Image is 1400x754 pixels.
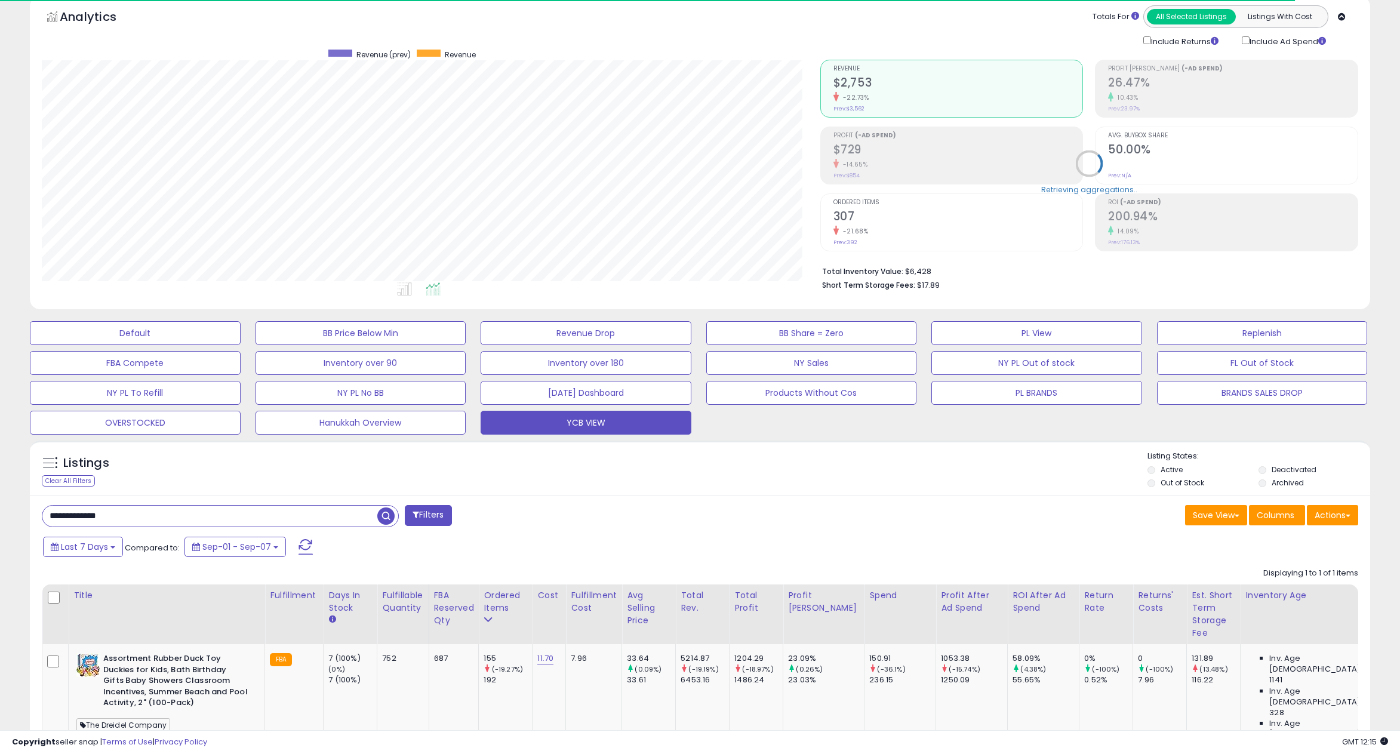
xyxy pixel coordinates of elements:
[256,411,466,435] button: Hanukkah Overview
[1269,653,1379,675] span: Inv. Age [DEMOGRAPHIC_DATA]:
[492,664,523,674] small: (-19.27%)
[61,541,108,553] span: Last 7 Days
[931,381,1142,405] button: PL BRANDS
[202,541,271,553] span: Sep-01 - Sep-07
[270,589,318,602] div: Fulfillment
[571,589,617,614] div: Fulfillment Cost
[481,381,691,405] button: [DATE] Dashboard
[931,351,1142,375] button: NY PL Out of stock
[869,653,936,664] div: 150.91
[382,589,423,614] div: Fulfillable Quantity
[1272,464,1316,475] label: Deactivated
[1342,736,1388,747] span: 2025-09-15 12:15 GMT
[256,381,466,405] button: NY PL No BB
[706,381,917,405] button: Products Without Cos
[941,675,1007,685] div: 1250.09
[256,321,466,345] button: BB Price Below Min
[30,411,241,435] button: OVERSTOCKED
[734,653,783,664] div: 1204.29
[42,475,95,487] div: Clear All Filters
[12,737,207,748] div: seller snap | |
[788,589,859,614] div: Profit [PERSON_NAME]
[76,718,170,732] span: The Dreidel Company
[1235,9,1324,24] button: Listings With Cost
[1013,675,1079,685] div: 55.65%
[484,653,532,664] div: 155
[1147,451,1370,462] p: Listing States:
[155,736,207,747] a: Privacy Policy
[1134,34,1233,48] div: Include Returns
[445,50,476,60] span: Revenue
[688,664,718,674] small: (-19.19%)
[1161,478,1204,488] label: Out of Stock
[788,653,864,664] div: 23.09%
[1138,675,1186,685] div: 7.96
[481,411,691,435] button: YCB VIEW
[1263,568,1358,579] div: Displaying 1 to 1 of 1 items
[734,675,783,685] div: 1486.24
[30,381,241,405] button: NY PL To Refill
[63,455,109,472] h5: Listings
[76,653,100,677] img: 51vHxj8YCcL._SL40_.jpg
[382,653,419,664] div: 752
[1157,321,1368,345] button: Replenish
[734,589,778,614] div: Total Profit
[627,653,675,664] div: 33.64
[681,589,724,614] div: Total Rev.
[1041,184,1137,195] div: Retrieving aggregations..
[1013,589,1074,614] div: ROI After Ad Spend
[1269,675,1282,685] span: 1141
[1233,34,1345,48] div: Include Ad Spend
[1192,653,1240,664] div: 131.89
[1269,718,1379,740] span: Inv. Age [DEMOGRAPHIC_DATA]:
[706,321,917,345] button: BB Share = Zero
[1093,11,1139,23] div: Totals For
[706,351,917,375] button: NY Sales
[949,664,980,674] small: (-15.74%)
[1157,381,1368,405] button: BRANDS SALES DROP
[627,675,675,685] div: 33.61
[681,653,729,664] div: 5214.87
[1084,653,1133,664] div: 0%
[537,653,553,664] a: 11.70
[125,542,180,553] span: Compared to:
[43,537,123,557] button: Last 7 Days
[484,675,532,685] div: 192
[1084,589,1128,614] div: Return Rate
[103,653,248,712] b: Assortment Rubber Duck Toy Duckies for Kids, Bath Birthday Gifts Baby Showers Classroom Incentive...
[796,664,823,674] small: (0.26%)
[1013,653,1079,664] div: 58.09%
[256,351,466,375] button: Inventory over 90
[1084,675,1133,685] div: 0.52%
[1185,505,1247,525] button: Save View
[1138,653,1186,664] div: 0
[941,589,1002,614] div: Profit After Ad Spend
[627,589,670,627] div: Avg Selling Price
[1157,351,1368,375] button: FL Out of Stock
[356,50,411,60] span: Revenue (prev)
[328,664,345,674] small: (0%)
[328,614,336,625] small: Days In Stock.
[270,653,292,666] small: FBA
[681,675,729,685] div: 6453.16
[60,8,140,28] h5: Analytics
[73,589,260,602] div: Title
[30,351,241,375] button: FBA Compete
[869,589,931,602] div: Spend
[1269,707,1284,718] span: 328
[1192,589,1235,639] div: Est. Short Term Storage Fee
[869,675,936,685] div: 236.15
[1020,664,1046,674] small: (4.38%)
[635,664,661,674] small: (0.09%)
[1307,505,1358,525] button: Actions
[434,589,474,627] div: FBA Reserved Qty
[537,589,561,602] div: Cost
[877,664,905,674] small: (-36.1%)
[184,537,286,557] button: Sep-01 - Sep-07
[1147,9,1236,24] button: All Selected Listings
[328,653,377,664] div: 7 (100%)
[1092,664,1119,674] small: (-100%)
[1192,675,1240,685] div: 116.22
[1269,686,1379,707] span: Inv. Age [DEMOGRAPHIC_DATA]:
[1245,589,1383,602] div: Inventory Age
